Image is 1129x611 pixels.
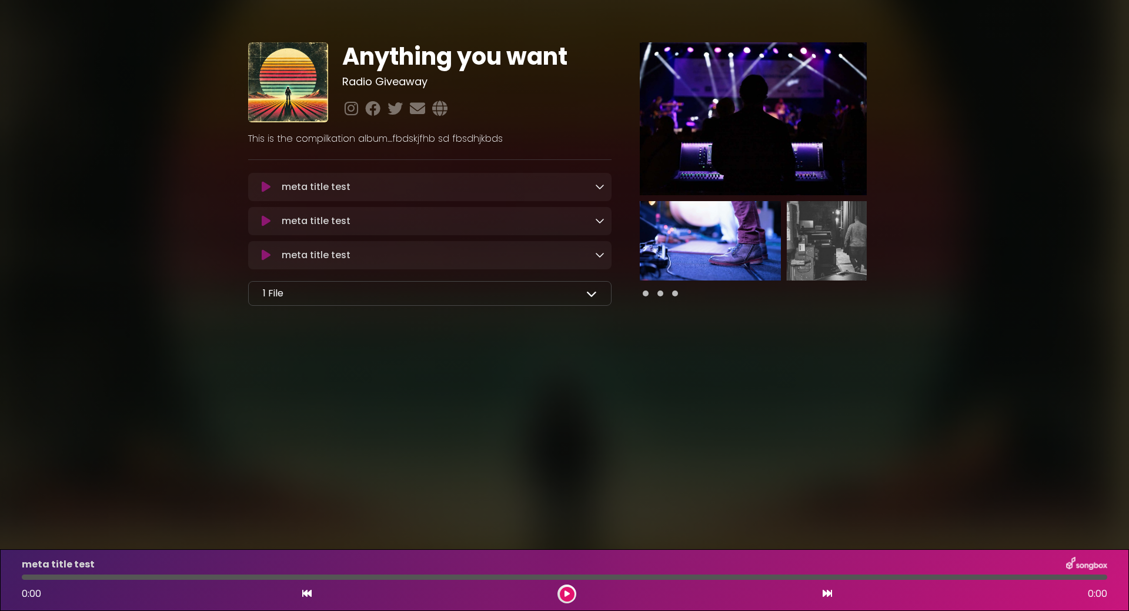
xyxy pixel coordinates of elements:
img: qWomBOoZR8eAVddLrcq7 [640,201,781,281]
img: pus3slbgSBekcu23YG0x [787,201,928,281]
h3: Radio Giveaway [342,75,611,88]
h1: Anything you want [342,42,611,71]
p: 1 File [263,286,283,301]
p: This is the compilkation album....fbdskjfhb sd fbsdhjkbds [248,132,612,146]
p: meta title test [282,214,350,228]
p: meta title test [282,248,350,262]
p: meta title test [282,180,350,194]
img: Main Media [640,42,867,195]
img: AHLWpbFbRzWeuyItaVNH [248,42,328,122]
